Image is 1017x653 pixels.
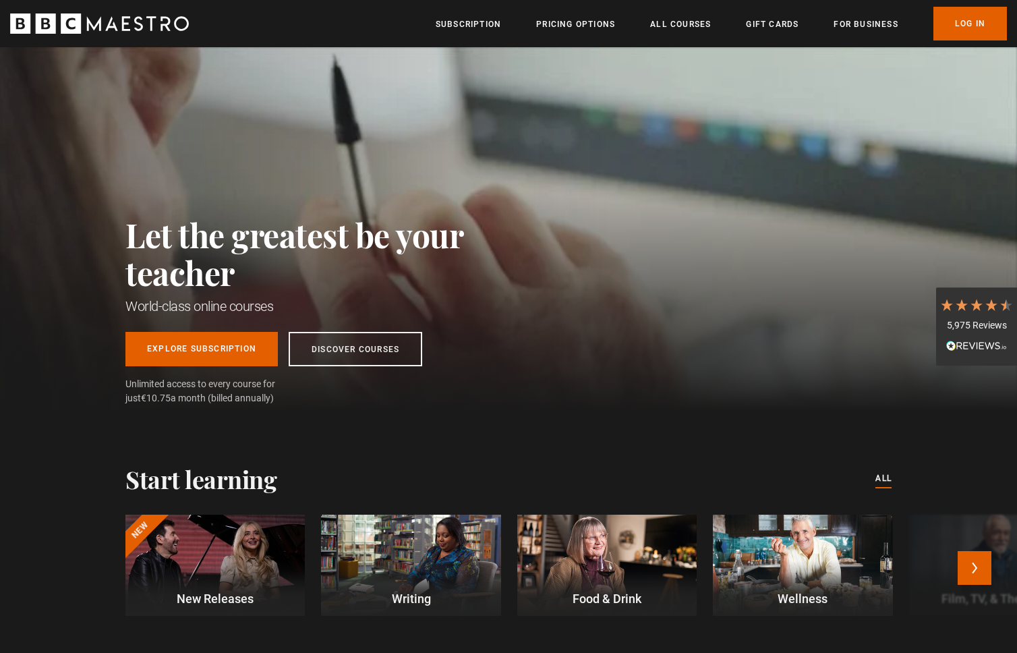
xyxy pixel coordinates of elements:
a: Subscription [436,18,501,31]
h2: Let the greatest be your teacher [125,216,523,291]
a: Explore Subscription [125,332,278,366]
span: €10.75 [141,393,171,403]
a: Gift Cards [746,18,798,31]
span: Unlimited access to every course for just a month (billed annually) [125,377,308,405]
img: REVIEWS.io [946,341,1007,350]
p: Food & Drink [517,590,697,608]
p: New Releases [125,590,305,608]
h1: World-class online courses [125,297,523,316]
a: All Courses [650,18,711,31]
a: For business [834,18,898,31]
div: Read All Reviews [939,339,1014,356]
nav: Primary [436,7,1007,40]
a: All [875,472,892,486]
svg: BBC Maestro [10,13,189,34]
a: Food & Drink [517,515,697,616]
p: Writing [321,590,500,608]
a: Writing [321,515,500,616]
div: 5,975 ReviewsRead All Reviews [936,287,1017,366]
a: Log In [933,7,1007,40]
a: Pricing Options [536,18,615,31]
div: 5,975 Reviews [939,319,1014,333]
div: 4.7 Stars [939,297,1014,312]
a: New New Releases [125,515,305,616]
a: Discover Courses [289,332,422,366]
a: Wellness [713,515,892,616]
p: Wellness [713,590,892,608]
h2: Start learning [125,465,277,493]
